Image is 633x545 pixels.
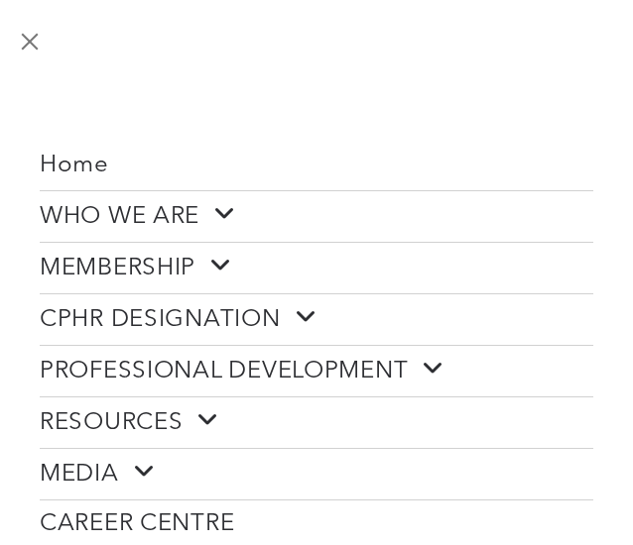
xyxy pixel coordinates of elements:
[40,294,593,345] a: CPHR DESIGNATION
[40,142,593,190] a: Home
[40,397,593,448] a: RESOURCES
[40,449,593,499] a: MEDIA
[40,191,593,242] a: WHO WE ARE
[40,253,232,283] span: MEMBERSHIP
[40,346,593,396] a: PROFESSIONAL DEVELOPMENT
[10,22,50,61] button: menu
[40,243,593,293] a: MEMBERSHIP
